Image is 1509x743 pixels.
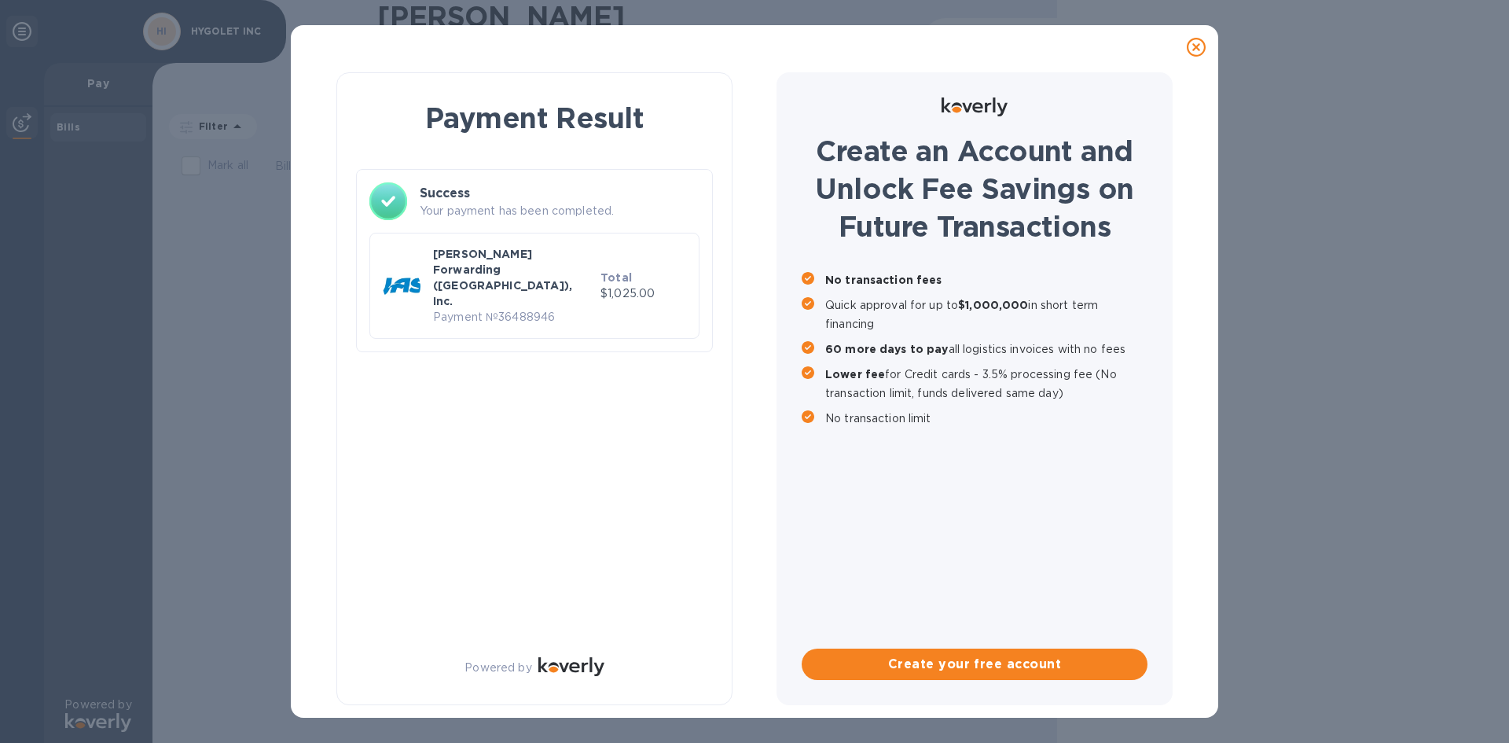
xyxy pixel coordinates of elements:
[942,97,1008,116] img: Logo
[420,184,699,203] h3: Success
[825,343,949,355] b: 60 more days to pay
[825,409,1147,428] p: No transaction limit
[433,309,594,326] p: Payment № 36488946
[814,655,1135,674] span: Create your free account
[825,368,885,381] b: Lower fee
[802,649,1147,680] button: Create your free account
[958,299,1028,311] b: $1,000,000
[802,132,1147,245] h1: Create an Account and Unlock Fee Savings on Future Transactions
[825,340,1147,359] p: all logistics invoices with no fees
[420,203,699,219] p: Your payment has been completed.
[600,285,686,302] p: $1,025.00
[825,296,1147,333] p: Quick approval for up to in short term financing
[825,274,942,286] b: No transaction fees
[464,660,531,676] p: Powered by
[433,246,594,309] p: [PERSON_NAME] Forwarding ([GEOGRAPHIC_DATA]), Inc.
[825,365,1147,403] p: for Credit cards - 3.5% processing fee (No transaction limit, funds delivered same day)
[538,657,604,676] img: Logo
[600,271,632,284] b: Total
[362,98,707,138] h1: Payment Result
